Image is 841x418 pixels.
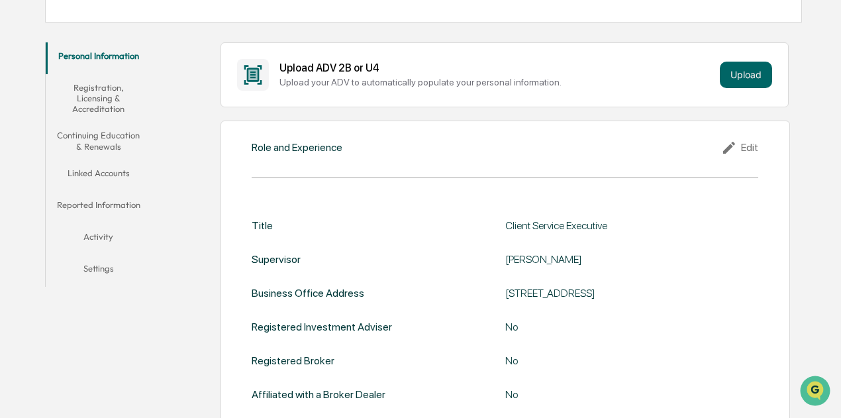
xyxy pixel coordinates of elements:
a: 🗄️Attestations [91,161,170,185]
span: Data Lookup [26,191,83,205]
button: Activity [46,223,151,255]
span: Preclearance [26,166,85,180]
div: No [505,388,759,401]
div: Registered Broker [252,354,334,367]
a: 🔎Data Lookup [8,186,89,210]
div: Upload ADV 2B or U4 [279,62,715,74]
button: Continuing Education & Renewals [46,122,151,160]
div: Start new chat [45,101,217,114]
button: Upload [720,62,772,88]
div: 🔎 [13,193,24,203]
iframe: Open customer support [799,374,834,410]
p: How can we help? [13,27,241,48]
button: Personal Information [46,42,151,74]
a: Powered byPylon [93,223,160,234]
button: Reported Information [46,191,151,223]
div: Supervisor [252,253,301,266]
img: 1746055101610-c473b297-6a78-478c-a979-82029cc54cd1 [13,101,37,125]
div: 🖐️ [13,168,24,178]
div: Title [252,219,273,232]
span: Attestations [109,166,164,180]
div: We're available if you need us! [45,114,168,125]
div: 🗄️ [96,168,107,178]
div: Affiliated with a Broker Dealer [252,388,385,401]
span: Pylon [132,224,160,234]
div: No [505,354,759,367]
div: Edit [721,140,758,156]
div: Upload your ADV to automatically populate your personal information. [279,77,715,87]
div: Registered Investment Adviser [252,321,392,333]
button: Settings [46,255,151,287]
div: No [505,321,759,333]
div: [STREET_ADDRESS] [505,287,759,299]
div: secondary tabs example [46,42,151,287]
button: Start new chat [225,105,241,121]
div: Business Office Address [252,287,364,299]
button: Registration, Licensing & Accreditation [46,74,151,123]
button: Linked Accounts [46,160,151,191]
div: Client Service Executive [505,219,759,232]
div: Role and Experience [252,141,342,154]
div: [PERSON_NAME] [505,253,759,266]
input: Clear [34,60,219,74]
a: 🖐️Preclearance [8,161,91,185]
